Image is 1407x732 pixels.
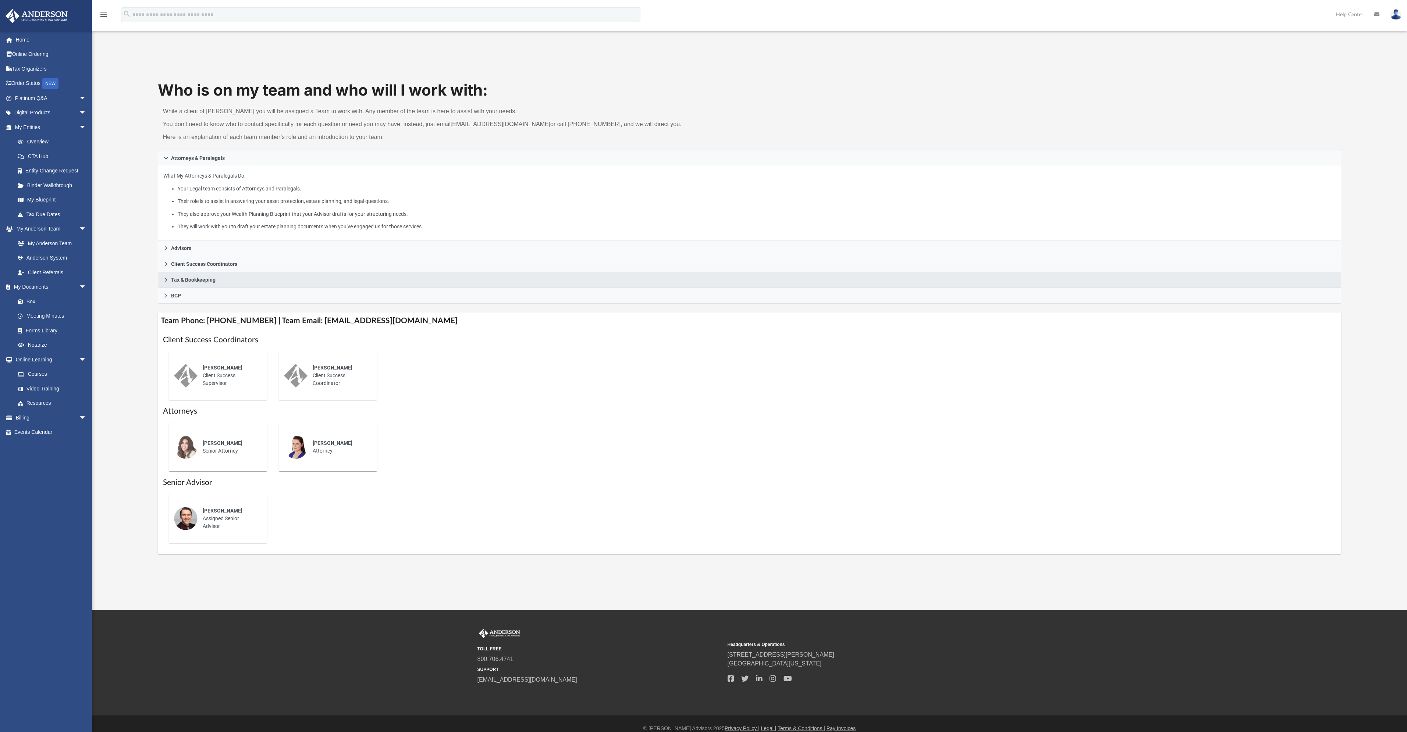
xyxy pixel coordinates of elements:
[5,425,97,440] a: Events Calendar
[174,364,198,388] img: thumbnail
[728,660,822,667] a: [GEOGRAPHIC_DATA][US_STATE]
[178,210,1336,219] li: They also approve your Wealth Planning Blueprint that your Advisor drafts for your structuring ne...
[158,150,1342,166] a: Attorneys & Paralegals
[203,365,242,371] span: [PERSON_NAME]
[123,10,131,18] i: search
[203,508,242,514] span: [PERSON_NAME]
[728,651,834,658] a: [STREET_ADDRESS][PERSON_NAME]
[178,222,1336,231] li: They will work with you to draft your estate planning documents when you’ve engaged us for those ...
[3,9,70,23] img: Anderson Advisors Platinum Portal
[158,240,1342,256] a: Advisors
[477,676,577,683] a: [EMAIL_ADDRESS][DOMAIN_NAME]
[158,256,1342,272] a: Client Success Coordinators
[163,406,1336,417] h1: Attorneys
[5,352,94,367] a: Online Learningarrow_drop_down
[178,197,1336,206] li: Their role is to assist in answering your asset protection, estate planning, and legal questions.
[5,106,97,120] a: Digital Productsarrow_drop_down
[198,359,262,392] div: Client Success Supervisor
[5,120,97,135] a: My Entitiesarrow_drop_down
[10,265,94,280] a: Client Referrals
[761,725,777,731] a: Legal |
[99,10,108,19] i: menu
[728,641,973,648] small: Headquarters & Operations
[171,277,216,282] span: Tax & Bookkeeping
[827,725,856,731] a: Pay Invoices
[5,280,94,294] a: My Documentsarrow_drop_down
[79,120,94,135] span: arrow_drop_down
[477,666,722,673] small: SUPPORT
[171,261,237,267] span: Client Success Coordinators
[313,365,352,371] span: [PERSON_NAME]
[163,171,1336,231] p: What My Attorneys & Paralegals Do:
[171,156,225,161] span: Attorneys & Paralegals
[477,646,722,652] small: TOLL FREE
[158,166,1342,241] div: Attorneys & Paralegals
[284,364,308,388] img: thumbnail
[10,149,97,164] a: CTA Hub
[5,91,97,106] a: Platinum Q&Aarrow_drop_down
[79,222,94,237] span: arrow_drop_down
[10,178,97,193] a: Binder Walkthrough
[10,207,97,222] a: Tax Due Dates
[313,440,352,446] span: [PERSON_NAME]
[5,76,97,91] a: Order StatusNEW
[79,91,94,106] span: arrow_drop_down
[10,396,94,411] a: Resources
[451,121,550,127] a: [EMAIL_ADDRESS][DOMAIN_NAME]
[79,106,94,121] span: arrow_drop_down
[171,246,191,251] span: Advisors
[10,338,94,353] a: Notarize
[163,477,1336,488] h1: Senior Advisor
[10,367,94,382] a: Courses
[178,184,1336,193] li: Your Legal team consists of Attorneys and Paralegals.
[174,507,198,530] img: thumbnail
[42,78,58,89] div: NEW
[174,435,198,459] img: thumbnail
[203,440,242,446] span: [PERSON_NAME]
[99,14,108,19] a: menu
[5,410,97,425] a: Billingarrow_drop_down
[10,323,90,338] a: Forms Library
[79,410,94,425] span: arrow_drop_down
[198,434,262,460] div: Senior Attorney
[158,313,1342,329] h4: Team Phone: [PHONE_NUMBER] | Team Email: [EMAIL_ADDRESS][DOMAIN_NAME]
[5,47,97,62] a: Online Ordering
[163,132,745,142] p: Here is an explanation of each team member’s role and an introduction to your team.
[158,79,1342,101] h1: Who is on my team and who will I work with:
[10,193,94,207] a: My Blueprint
[10,236,90,251] a: My Anderson Team
[10,309,94,324] a: Meeting Minutes
[198,502,262,535] div: Assigned Senior Advisor
[778,725,825,731] a: Terms & Conditions |
[10,294,90,309] a: Box
[5,222,94,236] a: My Anderson Teamarrow_drop_down
[5,61,97,76] a: Tax Organizers
[1390,9,1401,20] img: User Pic
[10,135,97,149] a: Overview
[10,164,97,178] a: Entity Change Request
[163,119,745,129] p: You don’t need to know who to contact specifically for each question or need you may have; instea...
[79,280,94,295] span: arrow_drop_down
[158,288,1342,304] a: BCP
[171,293,181,298] span: BCP
[163,335,1336,345] h1: Client Success Coordinators
[725,725,760,731] a: Privacy Policy |
[10,381,90,396] a: Video Training
[79,352,94,367] span: arrow_drop_down
[477,629,522,638] img: Anderson Advisors Platinum Portal
[477,656,514,662] a: 800.706.4741
[284,435,308,459] img: thumbnail
[308,434,372,460] div: Attorney
[10,251,94,265] a: Anderson System
[163,106,745,117] p: While a client of [PERSON_NAME] you will be assigned a Team to work with. Any member of the team ...
[308,359,372,392] div: Client Success Coordinator
[5,32,97,47] a: Home
[158,272,1342,288] a: Tax & Bookkeeping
